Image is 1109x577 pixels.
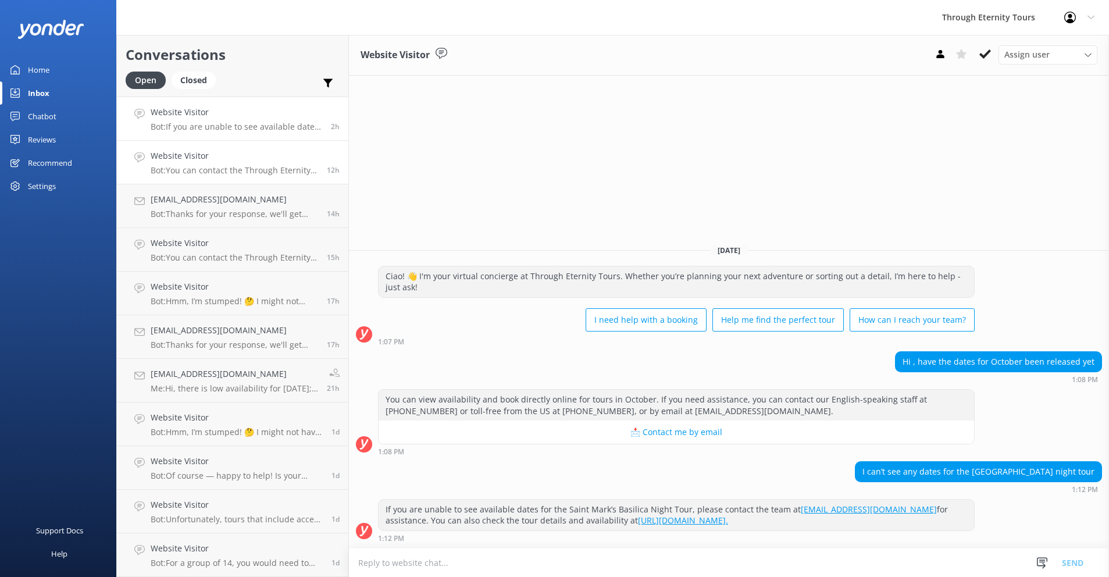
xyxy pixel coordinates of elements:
[117,533,348,577] a: Website VisitorBot:For a group of 14, you would need to consider private tours, as our group tour...
[28,128,56,151] div: Reviews
[151,122,322,132] p: Bot: If you are unable to see available dates for the Saint Mark’s Basilica Night Tour, please co...
[327,209,340,219] span: Aug 27 2025 01:22am (UTC +02:00) Europe/Amsterdam
[151,252,318,263] p: Bot: You can contact the Through Eternity Tours team at [PHONE_NUMBER] or [PHONE_NUMBER]. You can...
[126,44,340,66] h2: Conversations
[126,73,172,86] a: Open
[378,535,404,542] strong: 1:12 PM
[117,359,348,403] a: [EMAIL_ADDRESS][DOMAIN_NAME]Me:Hi, there is low availability for [DATE]; however, I still see som...
[172,73,222,86] a: Closed
[28,174,56,198] div: Settings
[895,375,1102,383] div: Aug 27 2025 01:08pm (UTC +02:00) Europe/Amsterdam
[378,337,975,346] div: Aug 27 2025 01:07pm (UTC +02:00) Europe/Amsterdam
[327,252,340,262] span: Aug 27 2025 01:09am (UTC +02:00) Europe/Amsterdam
[151,165,318,176] p: Bot: You can contact the Through Eternity Tours team at [PHONE_NUMBER] or [PHONE_NUMBER]. You can...
[117,446,348,490] a: Website VisitorBot:Of course — happy to help! Is your issue related to: - 🔄 Changing or canceling...
[331,471,340,480] span: Aug 26 2025 04:41am (UTC +02:00) Europe/Amsterdam
[151,558,323,568] p: Bot: For a group of 14, you would need to consider private tours, as our group tours are generall...
[151,471,323,481] p: Bot: Of course — happy to help! Is your issue related to: - 🔄 Changing or canceling a tour - 📧 No...
[117,97,348,141] a: Website VisitorBot:If you are unable to see available dates for the Saint Mark’s Basilica Night T...
[327,340,340,350] span: Aug 26 2025 10:29pm (UTC +02:00) Europe/Amsterdam
[855,462,1101,482] div: I can’t see any dates for the [GEOGRAPHIC_DATA] night tour
[151,296,318,307] p: Bot: Hmm, I’m stumped! 🤔 I might not have the answer to that one, but our amazing team definitely...
[712,308,844,332] button: Help me find the perfect tour
[151,514,323,525] p: Bot: Unfortunately, tours that include access to the Colosseum Underground are not available this...
[117,272,348,315] a: Website VisitorBot:Hmm, I’m stumped! 🤔 I might not have the answer to that one, but our amazing t...
[126,72,166,89] div: Open
[379,390,974,421] div: You can view availability and book directly online for tours in October. If you need assistance, ...
[151,340,318,350] p: Bot: Thanks for your response, we'll get back to you as soon as we can during opening hours.
[17,20,84,39] img: yonder-white-logo.png
[378,534,975,542] div: Aug 27 2025 01:12pm (UTC +02:00) Europe/Amsterdam
[1072,486,1098,493] strong: 1:12 PM
[327,296,340,306] span: Aug 26 2025 10:34pm (UTC +02:00) Europe/Amsterdam
[379,500,974,530] div: If you are unable to see available dates for the Saint Mark’s Basilica Night Tour, please contact...
[1072,376,1098,383] strong: 1:08 PM
[151,427,323,437] p: Bot: Hmm, I’m stumped! 🤔 I might not have the answer to that one, but our amazing team definitely...
[151,324,318,337] h4: [EMAIL_ADDRESS][DOMAIN_NAME]
[896,352,1101,372] div: Hi , have the dates for October been released yet
[28,151,72,174] div: Recommend
[51,542,67,565] div: Help
[117,315,348,359] a: [EMAIL_ADDRESS][DOMAIN_NAME]Bot:Thanks for your response, we'll get back to you as soon as we can...
[711,245,747,255] span: [DATE]
[117,490,348,533] a: Website VisitorBot:Unfortunately, tours that include access to the Colosseum Underground are not ...
[151,237,318,250] h4: Website Visitor
[378,447,975,455] div: Aug 27 2025 01:08pm (UTC +02:00) Europe/Amsterdam
[1004,48,1050,61] span: Assign user
[151,411,323,424] h4: Website Visitor
[379,421,974,444] button: 📩 Contact me by email
[117,403,348,446] a: Website VisitorBot:Hmm, I’m stumped! 🤔 I might not have the answer to that one, but our amazing t...
[28,105,56,128] div: Chatbot
[151,383,318,394] p: Me: Hi, there is low availability for [DATE]; however, I still see some spots available at this t...
[327,165,340,175] span: Aug 27 2025 03:10am (UTC +02:00) Europe/Amsterdam
[331,427,340,437] span: Aug 26 2025 10:08am (UTC +02:00) Europe/Amsterdam
[327,383,340,393] span: Aug 26 2025 06:16pm (UTC +02:00) Europe/Amsterdam
[151,209,318,219] p: Bot: Thanks for your response, we'll get back to you as soon as we can during opening hours.
[172,72,216,89] div: Closed
[331,558,340,568] span: Aug 26 2025 03:43am (UTC +02:00) Europe/Amsterdam
[586,308,707,332] button: I need help with a booking
[151,498,323,511] h4: Website Visitor
[850,308,975,332] button: How can I reach your team?
[331,514,340,524] span: Aug 26 2025 04:39am (UTC +02:00) Europe/Amsterdam
[117,228,348,272] a: Website VisitorBot:You can contact the Through Eternity Tours team at [PHONE_NUMBER] or [PHONE_NU...
[855,485,1102,493] div: Aug 27 2025 01:12pm (UTC +02:00) Europe/Amsterdam
[28,58,49,81] div: Home
[117,184,348,228] a: [EMAIL_ADDRESS][DOMAIN_NAME]Bot:Thanks for your response, we'll get back to you as soon as we can...
[151,106,322,119] h4: Website Visitor
[361,48,430,63] h3: Website Visitor
[378,448,404,455] strong: 1:08 PM
[379,266,974,297] div: Ciao! 👋 I'm your virtual concierge at Through Eternity Tours. Whether you’re planning your next a...
[117,141,348,184] a: Website VisitorBot:You can contact the Through Eternity Tours team at [PHONE_NUMBER] or [PHONE_NU...
[151,280,318,293] h4: Website Visitor
[151,455,323,468] h4: Website Visitor
[999,45,1097,64] div: Assign User
[331,122,340,131] span: Aug 27 2025 01:12pm (UTC +02:00) Europe/Amsterdam
[151,149,318,162] h4: Website Visitor
[638,515,728,526] a: [URL][DOMAIN_NAME].
[378,339,404,346] strong: 1:07 PM
[36,519,83,542] div: Support Docs
[151,368,318,380] h4: [EMAIL_ADDRESS][DOMAIN_NAME]
[28,81,49,105] div: Inbox
[151,193,318,206] h4: [EMAIL_ADDRESS][DOMAIN_NAME]
[151,542,323,555] h4: Website Visitor
[801,504,937,515] a: [EMAIL_ADDRESS][DOMAIN_NAME]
